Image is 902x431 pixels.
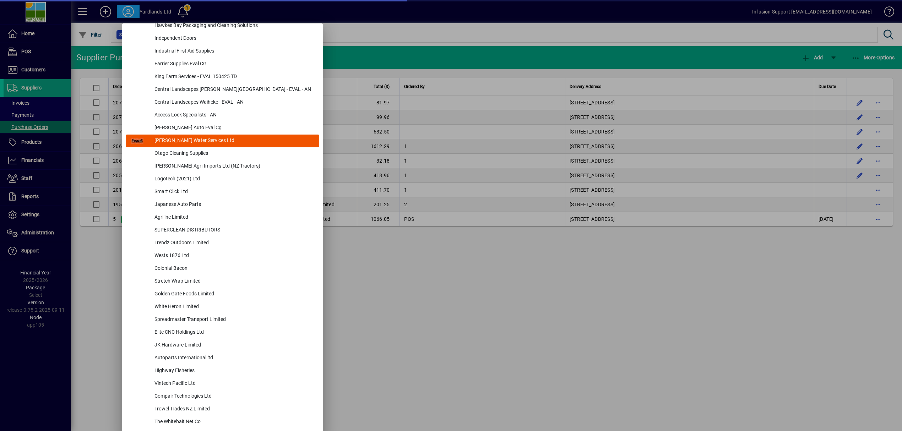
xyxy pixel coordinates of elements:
div: The Whitebait Net Co [149,416,319,429]
button: Otago Cleaning Supplies [126,147,319,160]
button: Golden Gate Foods Limited [126,288,319,301]
div: Farrier Supplies Eval CG [149,58,319,71]
button: [PERSON_NAME] Agri-Imports Ltd (NZ Tractors) [126,160,319,173]
button: Elite CNC Holdings Ltd [126,326,319,339]
div: Agriline Limited [149,211,319,224]
button: Hawkes Bay Packaging and Cleaning Solutions [126,20,319,32]
div: [PERSON_NAME] Auto Eval Cg [149,122,319,135]
button: Wests 1876 Ltd [126,250,319,262]
div: Hawkes Bay Packaging and Cleaning Solutions [149,20,319,32]
div: [PERSON_NAME] Water Services Ltd [149,135,319,147]
div: White Heron Limited [149,301,319,313]
button: Central Landscapes [PERSON_NAME][GEOGRAPHIC_DATA] - EVAL - AN [126,83,319,96]
button: [PERSON_NAME] Auto Eval Cg [126,122,319,135]
button: White Heron Limited [126,301,319,313]
button: Colonial Bacon [126,262,319,275]
button: Logotech (2021) Ltd [126,173,319,186]
div: Industrial First Aid Supplies [149,45,319,58]
button: SUPERCLEAN DISTRIBUTORS [126,224,319,237]
div: Spreadmaster Transport Limited [149,313,319,326]
button: Stretch Wrap Limited [126,275,319,288]
div: Golden Gate Foods Limited [149,288,319,301]
div: Wests 1876 Ltd [149,250,319,262]
div: Elite CNC Holdings Ltd [149,326,319,339]
div: Central Landscapes Waiheke - EVAL - AN [149,96,319,109]
button: Compair Technologies Ltd [126,390,319,403]
div: Vintech Pacific Ltd [149,377,319,390]
button: [PERSON_NAME] Water Services Ltd [126,135,319,147]
div: Highway Fisheries [149,365,319,377]
button: Access Lock Specialists - AN [126,109,319,122]
button: Independent Doors [126,32,319,45]
button: Spreadmaster Transport Limited [126,313,319,326]
button: JK Hardware Limited [126,339,319,352]
div: Smart Click Ltd [149,186,319,198]
div: Compair Technologies Ltd [149,390,319,403]
button: Agriline Limited [126,211,319,224]
button: King Farm Services - EVAL 150425 TD [126,71,319,83]
div: Colonial Bacon [149,262,319,275]
button: Highway Fisheries [126,365,319,377]
button: Trendz Outdoors Limited [126,237,319,250]
div: Independent Doors [149,32,319,45]
div: SUPERCLEAN DISTRIBUTORS [149,224,319,237]
div: Japanese Auto Parts [149,198,319,211]
div: Stretch Wrap Limited [149,275,319,288]
div: [PERSON_NAME] Agri-Imports Ltd (NZ Tractors) [149,160,319,173]
button: Japanese Auto Parts [126,198,319,211]
div: King Farm Services - EVAL 150425 TD [149,71,319,83]
button: The Whitebait Net Co [126,416,319,429]
button: Autoparts International ltd [126,352,319,365]
div: Trendz Outdoors Limited [149,237,319,250]
div: Trowel Trades NZ Limited [149,403,319,416]
div: Logotech (2021) Ltd [149,173,319,186]
button: Industrial First Aid Supplies [126,45,319,58]
button: Vintech Pacific Ltd [126,377,319,390]
button: Smart Click Ltd [126,186,319,198]
div: Central Landscapes [PERSON_NAME][GEOGRAPHIC_DATA] - EVAL - AN [149,83,319,96]
div: JK Hardware Limited [149,339,319,352]
div: Access Lock Specialists - AN [149,109,319,122]
button: Trowel Trades NZ Limited [126,403,319,416]
button: Farrier Supplies Eval CG [126,58,319,71]
div: Otago Cleaning Supplies [149,147,319,160]
div: Autoparts International ltd [149,352,319,365]
button: Central Landscapes Waiheke - EVAL - AN [126,96,319,109]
